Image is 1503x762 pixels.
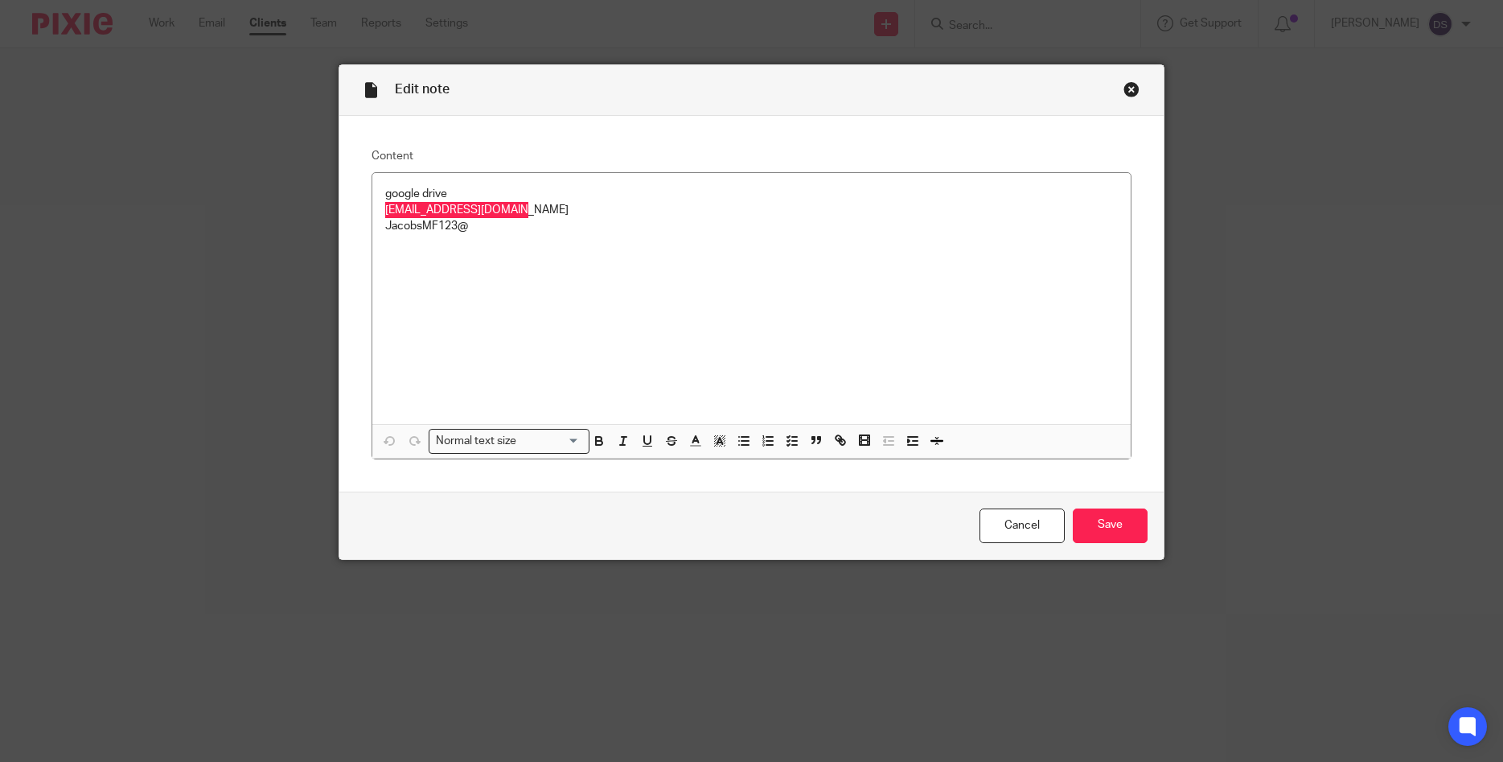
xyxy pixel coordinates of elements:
span: Normal text size [433,433,520,450]
p: JacobsMF123@ [385,218,1119,234]
input: Search for option [521,433,579,450]
div: Search for option [429,429,589,454]
p: [EMAIL_ADDRESS][DOMAIN_NAME] [385,202,1119,218]
div: Close this dialog window [1123,81,1140,97]
label: Content [372,148,1132,164]
input: Save [1073,509,1148,543]
a: Cancel [979,509,1065,543]
span: Edit note [395,83,450,96]
p: google drive [385,186,1119,202]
